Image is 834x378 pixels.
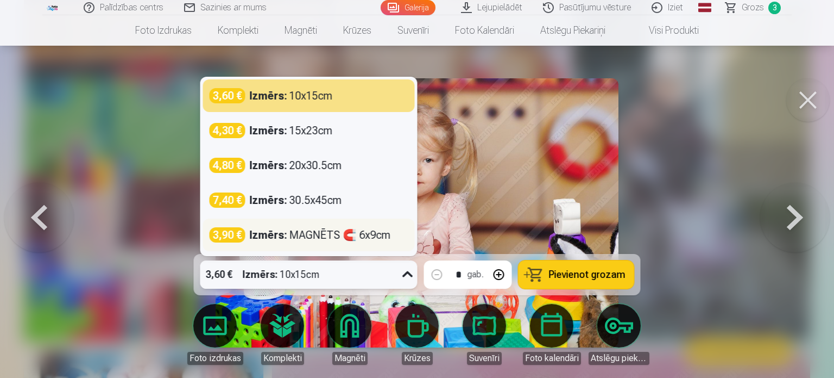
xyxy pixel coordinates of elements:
[521,304,582,365] a: Foto kalendāri
[210,158,245,173] div: 4,80 €
[519,261,634,289] button: Pievienot grozam
[589,304,649,365] a: Atslēgu piekariņi
[332,352,368,365] div: Magnēti
[250,88,287,103] strong: Izmērs :
[523,352,581,365] div: Foto kalendāri
[330,15,384,46] a: Krūzes
[210,88,245,103] div: 3,60 €
[250,123,333,138] div: 15x23cm
[442,15,527,46] a: Foto kalendāri
[549,270,625,280] span: Pievienot grozam
[250,193,342,208] div: 30.5x45cm
[261,352,304,365] div: Komplekti
[187,352,243,365] div: Foto izdrukas
[618,15,712,46] a: Visi produkti
[200,261,238,289] div: 3,60 €
[185,304,245,365] a: Foto izdrukas
[243,261,320,289] div: 10x15cm
[250,123,287,138] strong: Izmērs :
[243,267,278,282] strong: Izmērs :
[250,227,391,243] div: MAGNĒTS 🧲 6x9cm
[454,304,515,365] a: Suvenīri
[742,1,764,14] span: Grozs
[250,88,333,103] div: 10x15cm
[768,2,781,14] span: 3
[250,227,287,243] strong: Izmērs :
[467,352,502,365] div: Suvenīri
[210,193,245,208] div: 7,40 €
[122,15,205,46] a: Foto izdrukas
[250,158,342,173] div: 20x30.5cm
[402,352,433,365] div: Krūzes
[210,123,245,138] div: 4,30 €
[384,15,442,46] a: Suvenīri
[205,15,271,46] a: Komplekti
[589,352,649,365] div: Atslēgu piekariņi
[210,227,245,243] div: 3,90 €
[467,262,484,288] div: gab.
[387,304,447,365] a: Krūzes
[271,15,330,46] a: Magnēti
[250,193,287,208] strong: Izmērs :
[250,158,287,173] strong: Izmērs :
[47,4,59,11] img: /fa1
[527,15,618,46] a: Atslēgu piekariņi
[319,304,380,365] a: Magnēti
[252,304,313,365] a: Komplekti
